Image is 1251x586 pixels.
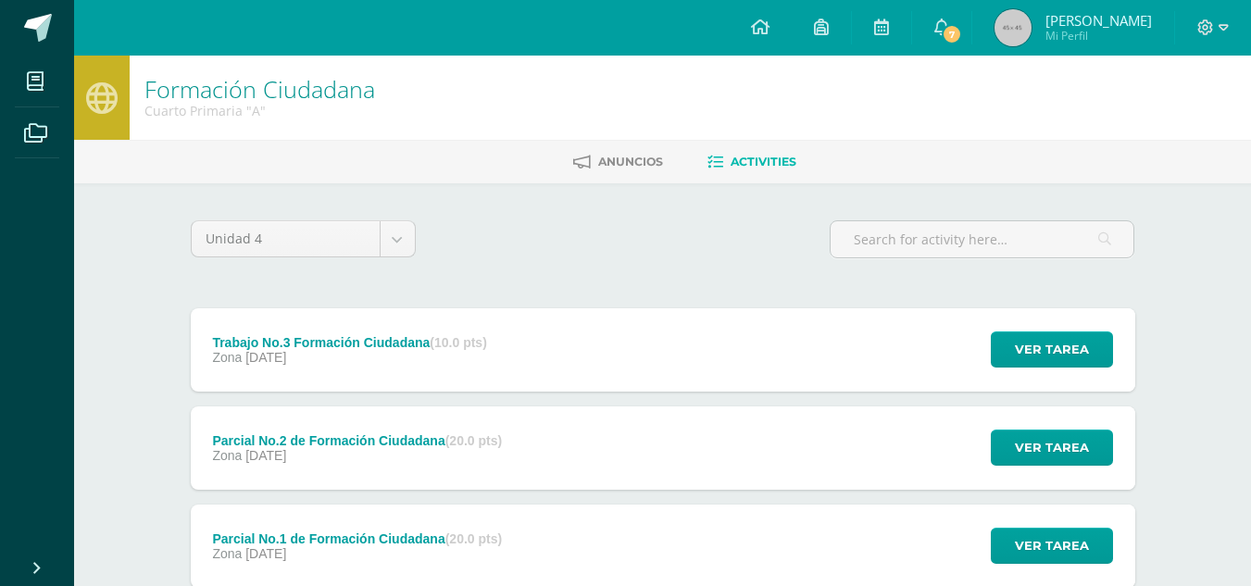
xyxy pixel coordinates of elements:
span: Anuncios [598,155,663,168]
span: Unidad 4 [206,221,366,256]
h1: Formación Ciudadana [144,76,375,102]
span: Mi Perfil [1045,28,1152,44]
img: 45x45 [995,9,1032,46]
div: Parcial No.1 de Formación Ciudadana [212,531,502,546]
span: Activities [731,155,796,168]
button: Ver tarea [991,331,1113,368]
div: Parcial No.2 de Formación Ciudadana [212,433,502,448]
strong: (10.0 pts) [430,335,486,350]
a: Formación Ciudadana [144,73,375,105]
span: [DATE] [245,350,286,365]
span: Ver tarea [1015,430,1089,465]
span: Zona [212,350,242,365]
span: Zona [212,546,242,561]
a: Anuncios [573,147,663,177]
input: Search for activity here… [831,221,1133,257]
button: Ver tarea [991,528,1113,564]
span: [DATE] [245,448,286,463]
span: 7 [942,24,962,44]
strong: (20.0 pts) [445,531,502,546]
span: Zona [212,448,242,463]
a: Activities [707,147,796,177]
span: [DATE] [245,546,286,561]
strong: (20.0 pts) [445,433,502,448]
a: Unidad 4 [192,221,415,256]
div: Trabajo No.3 Formación Ciudadana [212,335,486,350]
span: [PERSON_NAME] [1045,11,1152,30]
span: Ver tarea [1015,529,1089,563]
span: Ver tarea [1015,332,1089,367]
div: Cuarto Primaria 'A' [144,102,375,119]
button: Ver tarea [991,430,1113,466]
